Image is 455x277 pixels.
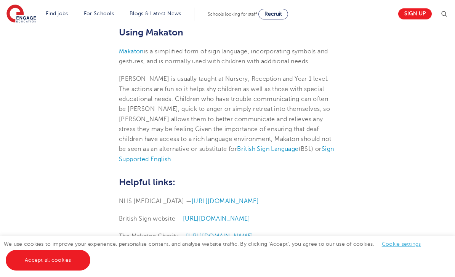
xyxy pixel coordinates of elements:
[119,48,144,55] a: Makaton
[6,250,90,271] a: Accept all cookies
[119,215,183,222] span: British Sign website —
[299,146,322,152] span: (BSL) or
[119,48,328,65] span: is a simplified form of sign language, incorporating symbols and gestures, and is normally used w...
[84,11,114,16] a: For Schools
[208,11,257,17] span: Schools looking for staff
[46,11,68,16] a: Find jobs
[382,241,421,247] a: Cookie settings
[171,156,173,163] span: .
[6,5,36,24] img: Engage Education
[4,241,429,263] span: We use cookies to improve your experience, personalise content, and analyse website traffic. By c...
[237,146,298,152] a: British Sign Language
[130,11,181,16] a: Blogs & Latest News
[398,8,432,19] a: Sign up
[192,198,259,205] a: [URL][DOMAIN_NAME]
[258,9,288,19] a: Recruit
[119,198,192,205] span: NHS [MEDICAL_DATA] —
[119,75,330,132] span: [PERSON_NAME] is usually taught at Nursery, Reception and Year 1 level. The actions are fun so it...
[119,27,183,38] span: Using Makaton
[119,146,334,162] a: Sign Supported English
[183,215,250,222] a: [URL][DOMAIN_NAME]
[119,177,175,187] span: Helpful links:
[119,233,186,240] span: The Makaton Charity —
[119,126,331,153] span: Given the importance of ensuring that deaf children have access to a rich language environment, M...
[264,11,282,17] span: Recruit
[186,233,253,240] a: [URL][DOMAIN_NAME]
